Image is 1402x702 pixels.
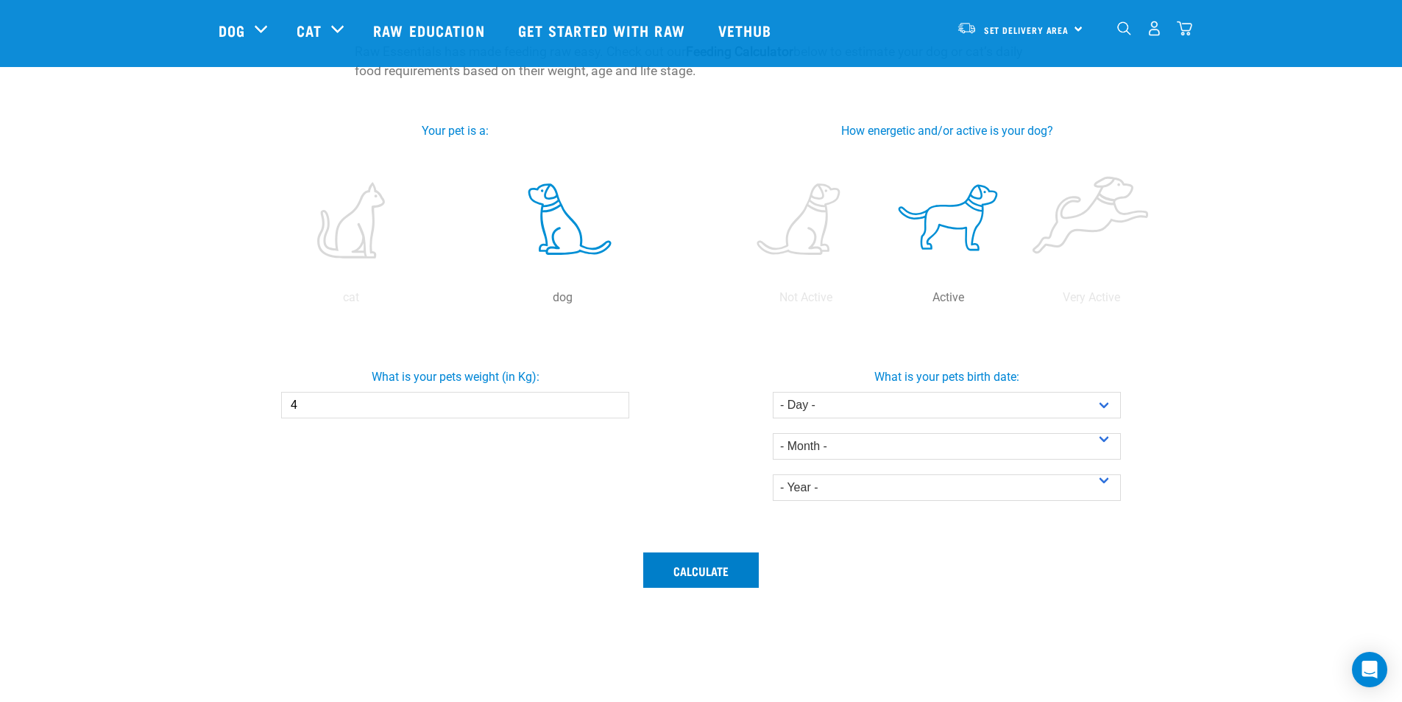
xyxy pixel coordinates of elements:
label: Your pet is a: [227,122,684,140]
img: home-icon@2x.png [1177,21,1192,36]
a: Get started with Raw [503,1,704,60]
p: dog [460,289,665,306]
label: What is your pets weight (in Kg): [207,368,704,386]
img: van-moving.png [957,21,977,35]
a: Dog [219,19,245,41]
button: Calculate [643,552,759,588]
p: cat [249,289,454,306]
img: user.png [1147,21,1162,36]
img: home-icon-1@2x.png [1117,21,1131,35]
a: Vethub [704,1,790,60]
a: Raw Education [358,1,503,60]
p: Not Active [737,289,874,306]
a: Cat [297,19,322,41]
label: What is your pets birth date: [698,368,1196,386]
p: Very Active [1023,289,1160,306]
p: Active [880,289,1017,306]
div: Open Intercom Messenger [1352,652,1387,687]
label: How energetic and/or active is your dog? [719,122,1175,140]
span: Set Delivery Area [984,27,1069,32]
